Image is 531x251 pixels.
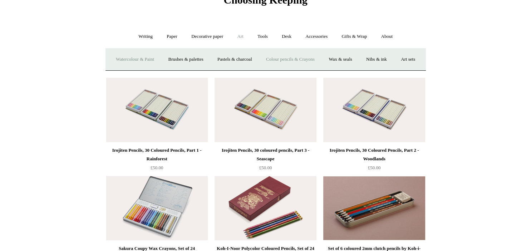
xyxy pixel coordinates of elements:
[106,176,208,240] img: Sakura Coupy Wax Crayons, Set of 24
[162,50,210,69] a: Brushes & palettes
[185,27,230,46] a: Decorative paper
[106,78,208,142] a: Irojiten Pencils, 30 Coloured Pencils, Part 1 - Rainforest Irojiten Pencils, 30 Coloured Pencils,...
[109,50,161,69] a: Watercolour & Paint
[360,50,393,69] a: Nibs & ink
[323,146,425,175] a: Irojiten Pencils, 30 Coloured Pencils, Part 2 - Woodlands £50.00
[275,27,298,46] a: Desk
[132,27,159,46] a: Writing
[299,27,334,46] a: Accessories
[215,146,316,175] a: Irojiten Pencils, 30 coloured pencils, Part 3 - Seascape £50.00
[106,176,208,240] a: Sakura Coupy Wax Crayons, Set of 24 Sakura Coupy Wax Crayons, Set of 24
[335,27,373,46] a: Gifts & Wrap
[215,78,316,142] img: Irojiten Pencils, 30 coloured pencils, Part 3 - Seascape
[231,27,250,46] a: Art
[211,50,259,69] a: Pastels & charcoal
[215,78,316,142] a: Irojiten Pencils, 30 coloured pencils, Part 3 - Seascape Irojiten Pencils, 30 coloured pencils, P...
[251,27,274,46] a: Tools
[108,146,206,163] div: Irojiten Pencils, 30 Coloured Pencils, Part 1 - Rainforest
[106,146,208,175] a: Irojiten Pencils, 30 Coloured Pencils, Part 1 - Rainforest £50.00
[151,165,163,170] span: £50.00
[160,27,184,46] a: Paper
[106,78,208,142] img: Irojiten Pencils, 30 Coloured Pencils, Part 1 - Rainforest
[368,165,381,170] span: £50.00
[394,50,422,69] a: Art sets
[323,176,425,240] img: Set of 6 coloured 2mm clutch pencils by Koh-i-Noor
[260,50,321,69] a: Colour pencils & Crayons
[325,146,423,163] div: Irojiten Pencils, 30 Coloured Pencils, Part 2 - Woodlands
[259,165,272,170] span: £50.00
[323,176,425,240] a: Set of 6 coloured 2mm clutch pencils by Koh-i-Noor Set of 6 coloured 2mm clutch pencils by Koh-i-...
[374,27,399,46] a: About
[323,78,425,142] a: Irojiten Pencils, 30 Coloured Pencils, Part 2 - Woodlands Irojiten Pencils, 30 Coloured Pencils, ...
[215,176,316,240] img: Koh-I-Noor Polycolor Coloured Pencils, Set of 24
[322,50,358,69] a: Wax & seals
[215,176,316,240] a: Koh-I-Noor Polycolor Coloured Pencils, Set of 24 Koh-I-Noor Polycolor Coloured Pencils, Set of 24
[323,78,425,142] img: Irojiten Pencils, 30 Coloured Pencils, Part 2 - Woodlands
[216,146,314,163] div: Irojiten Pencils, 30 coloured pencils, Part 3 - Seascape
